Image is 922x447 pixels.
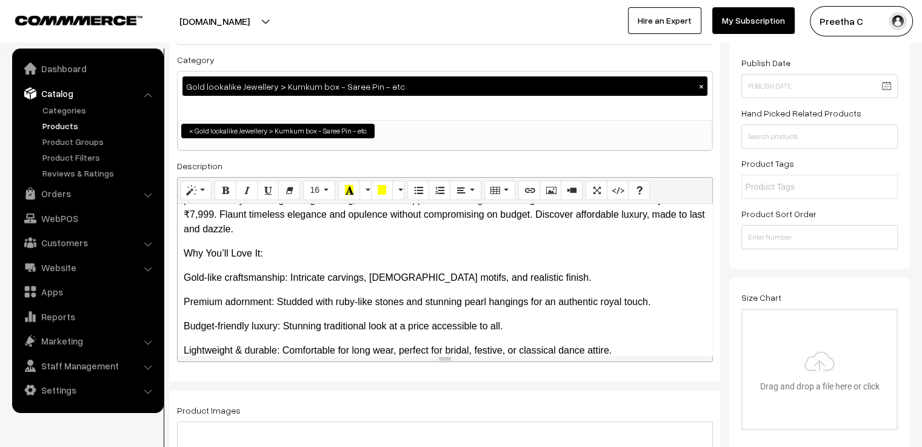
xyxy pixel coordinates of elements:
[518,181,540,200] button: Link (CTRL+K)
[745,181,851,193] input: Product Tags
[177,404,241,417] label: Product Images
[607,181,629,200] button: Code View
[184,295,706,309] p: Premium adornment: Studded with ruby-like stones and stunning pearl hangings for an authentic roy...
[15,12,121,27] a: COMMMERCE
[215,181,236,200] button: Bold (CTRL+B)
[338,181,360,200] button: Recent Color
[359,181,372,200] button: More Color
[741,56,790,69] label: Publish Date
[15,58,159,79] a: Dashboard
[39,119,159,132] a: Products
[39,104,159,116] a: Categories
[184,319,706,334] p: Budget-friendly luxury: Stunning traditional look at a price accessible to all.
[696,81,707,92] button: ×
[39,135,159,148] a: Product Groups
[177,53,215,66] label: Category
[39,151,159,164] a: Product Filters
[407,181,429,200] button: Unordered list (CTRL+SHIFT+NUM7)
[586,181,607,200] button: Full Screen
[889,12,907,30] img: user
[189,126,193,136] span: ×
[15,183,159,204] a: Orders
[484,181,515,200] button: Table
[15,330,159,352] a: Marketing
[561,181,583,200] button: Video
[15,232,159,254] a: Customers
[741,225,898,249] input: Enter Number
[184,246,706,261] p: Why You’ll Love It:
[181,124,375,138] li: Gold lookalike Jewellery > Kumkum box - Saree Pin - etc
[182,76,707,96] div: Gold lookalike Jewellery > Kumkum box - Saree Pin - etc
[810,6,913,36] button: Preetha C
[371,181,393,200] button: Background Color
[15,207,159,229] a: WebPOS
[15,82,159,104] a: Catalog
[429,181,450,200] button: Ordered list (CTRL+SHIFT+NUM8)
[177,160,222,172] label: Description
[278,181,300,200] button: Remove Font Style (CTRL+\)
[741,107,861,119] label: Hand Picked Related Products
[15,379,159,401] a: Settings
[741,291,781,304] label: Size Chart
[712,7,795,34] a: My Subscription
[15,257,159,278] a: Website
[15,281,159,303] a: Apps
[392,181,404,200] button: More Color
[257,181,279,200] button: Underline (CTRL+U)
[236,181,258,200] button: Italic (CTRL+I)
[741,74,898,98] input: Publish Date
[540,181,561,200] button: Picture
[628,181,650,200] button: Help
[181,181,212,200] button: Style
[15,16,142,25] img: COMMMERCE
[137,6,292,36] button: [DOMAIN_NAME]
[450,181,481,200] button: Paragraph
[628,7,701,34] a: Hire an Expert
[15,355,159,377] a: Staff Management
[741,124,898,149] input: Search products
[741,157,794,170] label: Product Tags
[178,356,712,361] div: resize
[184,343,706,358] p: Lightweight & durable: Comfortable for long wear, perfect for bridal, festive, or classical dance...
[39,167,159,180] a: Reviews & Ratings
[741,207,817,220] label: Product Sort Order
[310,185,319,195] span: 16
[303,181,335,200] button: Font Size
[15,306,159,328] a: Reports
[184,271,706,285] p: Gold-like craftsmanship: Intricate carvings, [DEMOGRAPHIC_DATA] motifs, and realistic finish.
